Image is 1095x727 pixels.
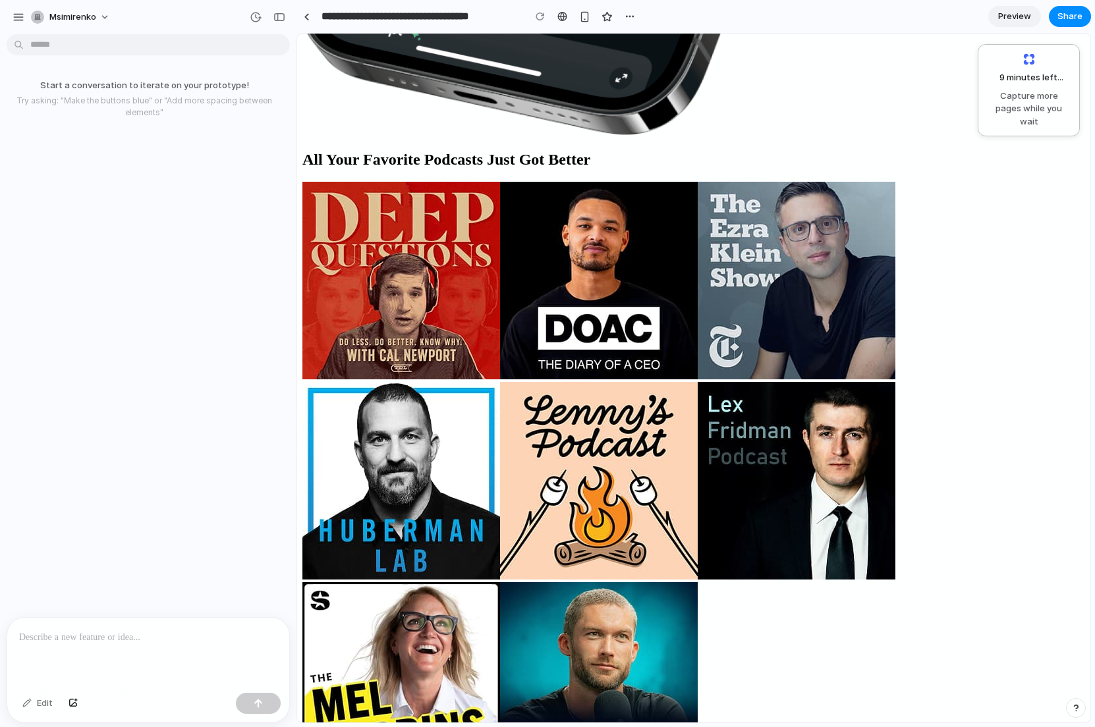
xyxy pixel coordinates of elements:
button: msimirenko [26,7,117,28]
a: Preview [988,6,1041,27]
img: Podcast cover [5,348,203,546]
span: Capture more pages while you wait [986,90,1071,128]
p: Start a conversation to iterate on your prototype! [5,79,283,92]
img: Podcast cover [401,148,598,346]
h2: All Your Favorite Podcasts Just Got Better [5,117,788,135]
p: Try asking: "Make the buttons blue" or "Add more spacing between elements" [5,95,283,119]
img: Podcast cover [401,348,598,546]
span: Preview [998,10,1031,23]
img: Podcast cover [203,348,401,546]
button: Share [1049,6,1091,27]
span: msimirenko [49,11,96,24]
span: 9 minutes left ... [990,71,1063,84]
span: Share [1057,10,1082,23]
img: Podcast cover [5,148,203,346]
img: Podcast cover [203,148,401,346]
